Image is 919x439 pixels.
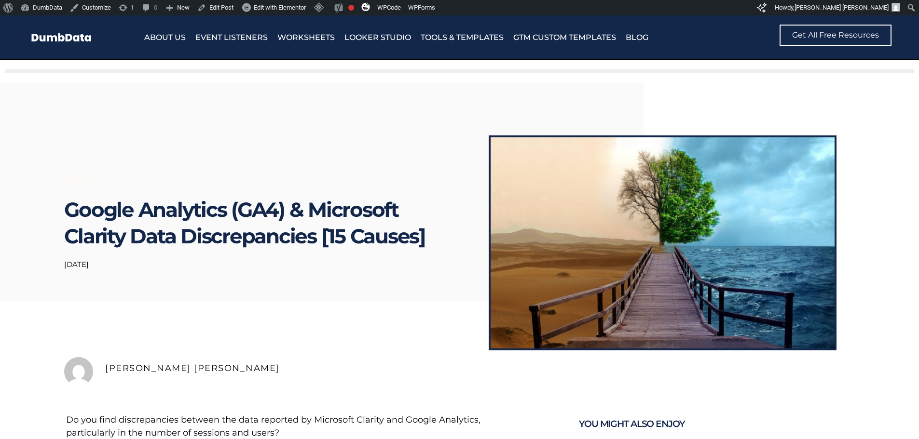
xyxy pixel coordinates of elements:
img: svg+xml;base64,PHN2ZyB4bWxucz0iaHR0cDovL3d3dy53My5vcmcvMjAwMC9zdmciIHZpZXdCb3g9IjAgMCAzMiAzMiI+PG... [361,2,370,11]
a: About Us [144,31,186,44]
span: Back to all [64,177,98,184]
a: GTM Custom Templates [513,31,616,44]
span: Get All Free Resources [792,31,879,39]
a: Tools & Templates [421,31,504,44]
time: [DATE] [64,260,89,269]
nav: Menu [144,31,717,44]
a: Back to all [64,177,98,185]
a: Looker Studio [344,31,411,44]
a: Blog [626,31,648,44]
a: Worksheets [277,31,335,44]
div: Focus keyphrase not set [348,5,354,11]
span: Edit with Elementor [254,4,306,11]
h1: Google Analytics (GA4) & Microsoft Clarity Data Discrepancies [15 Causes] [64,197,450,250]
a: Get All Free Resources [780,25,892,46]
h6: [PERSON_NAME] [PERSON_NAME] [105,363,854,373]
a: Event Listeners [195,31,268,44]
img: Picture of Jude Nwachukwu Onyejekwe [64,357,93,386]
h2: You might also enjoy [579,413,844,435]
span: [PERSON_NAME] [PERSON_NAME] [795,4,889,11]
